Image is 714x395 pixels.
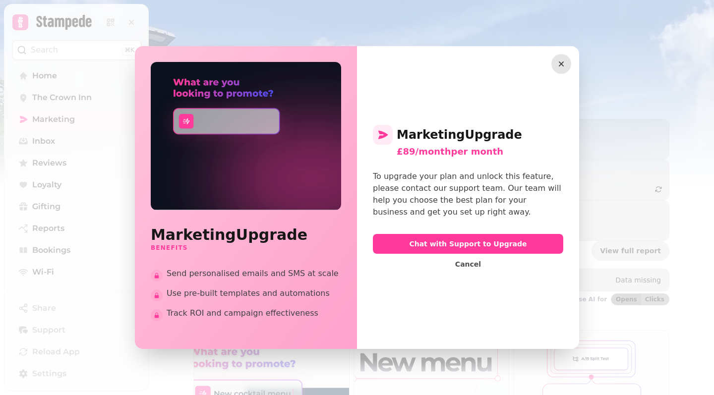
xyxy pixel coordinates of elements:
[151,244,341,252] h3: Benefits
[167,307,341,319] span: Track ROI and campaign effectiveness
[373,234,563,254] button: Chat with Support to Upgrade
[373,125,563,145] h2: Marketing Upgrade
[167,287,341,299] span: Use pre-built templates and automations
[447,258,489,271] button: Cancel
[151,226,341,244] h2: Marketing Upgrade
[397,145,563,159] div: £89/month per month
[455,261,481,268] span: Cancel
[664,347,714,395] iframe: Chat Widget
[167,268,341,280] span: Send personalised emails and SMS at scale
[381,240,555,247] span: Chat with Support to Upgrade
[373,170,563,218] div: To upgrade your plan and unlock this feature, please contact our support team. Our team will help...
